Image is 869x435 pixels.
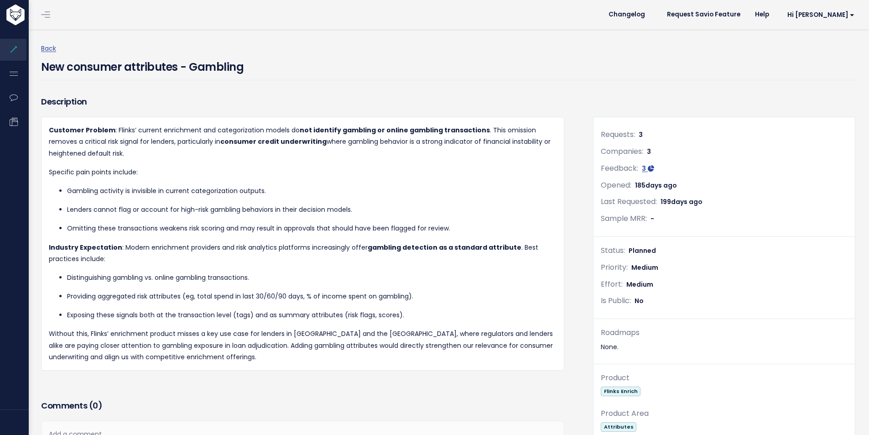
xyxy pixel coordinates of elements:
[631,263,658,272] span: Medium
[601,279,623,289] span: Effort:
[300,126,490,135] strong: not identify gambling or online gambling transactions
[647,147,651,156] span: 3
[645,181,677,190] span: days ago
[41,54,244,75] h4: New consumer attributes - Gambling
[67,204,557,215] p: Lenders cannot flag or account for high-risk gambling behaviors in their decision models.
[787,11,854,18] span: Hi [PERSON_NAME]
[67,185,557,197] p: Gambling activity is invisible in current categorization outputs.
[635,296,644,305] span: No
[93,400,98,411] span: 0
[671,197,702,206] span: days ago
[49,242,557,265] p: : Modern enrichment providers and risk analytics platforms increasingly offer . Best practices in...
[601,341,848,353] div: None.
[639,130,643,139] span: 3
[601,387,640,396] span: Flinks Enrich
[49,243,122,252] strong: Industry Expectation
[41,399,564,412] h3: Comments ( )
[601,295,631,306] span: Is Public:
[660,8,748,21] a: Request Savio Feature
[642,164,654,173] a: 3
[4,5,75,25] img: logo-white.9d6f32f41409.svg
[601,262,628,273] span: Priority:
[650,214,654,223] span: -
[601,245,625,256] span: Status:
[601,372,848,385] div: Product
[67,272,557,283] p: Distinguishing gambling vs. online gambling transactions.
[368,243,521,252] strong: gambling detection as a standard attribute
[601,163,638,173] span: Feedback:
[49,125,557,159] p: : Flinks’ current enrichment and categorization models do . This omission removes a critical risk...
[635,181,677,190] span: 185
[609,11,645,18] span: Changelog
[661,197,702,206] span: 199
[601,180,631,190] span: Opened:
[748,8,776,21] a: Help
[67,223,557,234] p: Omitting these transactions weakens risk scoring and may result in approvals that should have bee...
[776,8,862,22] a: Hi [PERSON_NAME]
[41,44,56,53] a: Back
[629,246,656,255] span: Planned
[49,328,557,363] p: Without this, Flinks’ enrichment product misses a key use case for lenders in [GEOGRAPHIC_DATA] a...
[41,95,564,108] h3: Description
[220,137,327,146] strong: consumer credit underwriting
[601,422,636,432] span: Attributes
[49,126,115,135] strong: Customer Problem
[601,213,647,224] span: Sample MRR:
[642,164,646,173] span: 3
[601,326,848,340] div: Roadmaps
[67,291,557,302] p: Providing aggregated risk attributes (eg, total spend in last 30/60/90 days, % of income spent on...
[601,146,643,157] span: Companies:
[601,129,635,140] span: Requests:
[601,196,657,207] span: Last Requested:
[626,280,653,289] span: Medium
[67,309,557,321] p: Exposing these signals both at the transaction level (tags) and as summary attributes (risk flags...
[601,407,848,420] div: Product Area
[49,167,557,178] p: Specific pain points include:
